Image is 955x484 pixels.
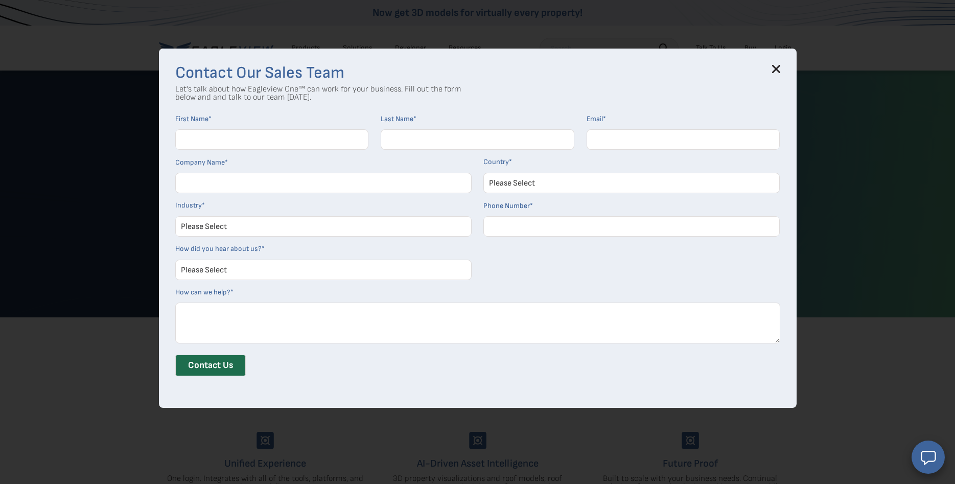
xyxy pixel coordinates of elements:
[483,201,530,210] span: Phone Number
[175,244,262,253] span: How did you hear about us?
[381,114,413,123] span: Last Name
[175,85,461,102] p: Let's talk about how Eagleview One™ can work for your business. Fill out the form below and and t...
[483,157,509,166] span: Country
[912,441,945,474] button: Open chat window
[175,114,208,123] span: First Name
[175,65,780,81] h3: Contact Our Sales Team
[175,158,225,167] span: Company Name
[175,201,202,210] span: Industry
[587,114,603,123] span: Email
[175,288,230,296] span: How can we help?
[175,355,246,376] input: Contact Us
